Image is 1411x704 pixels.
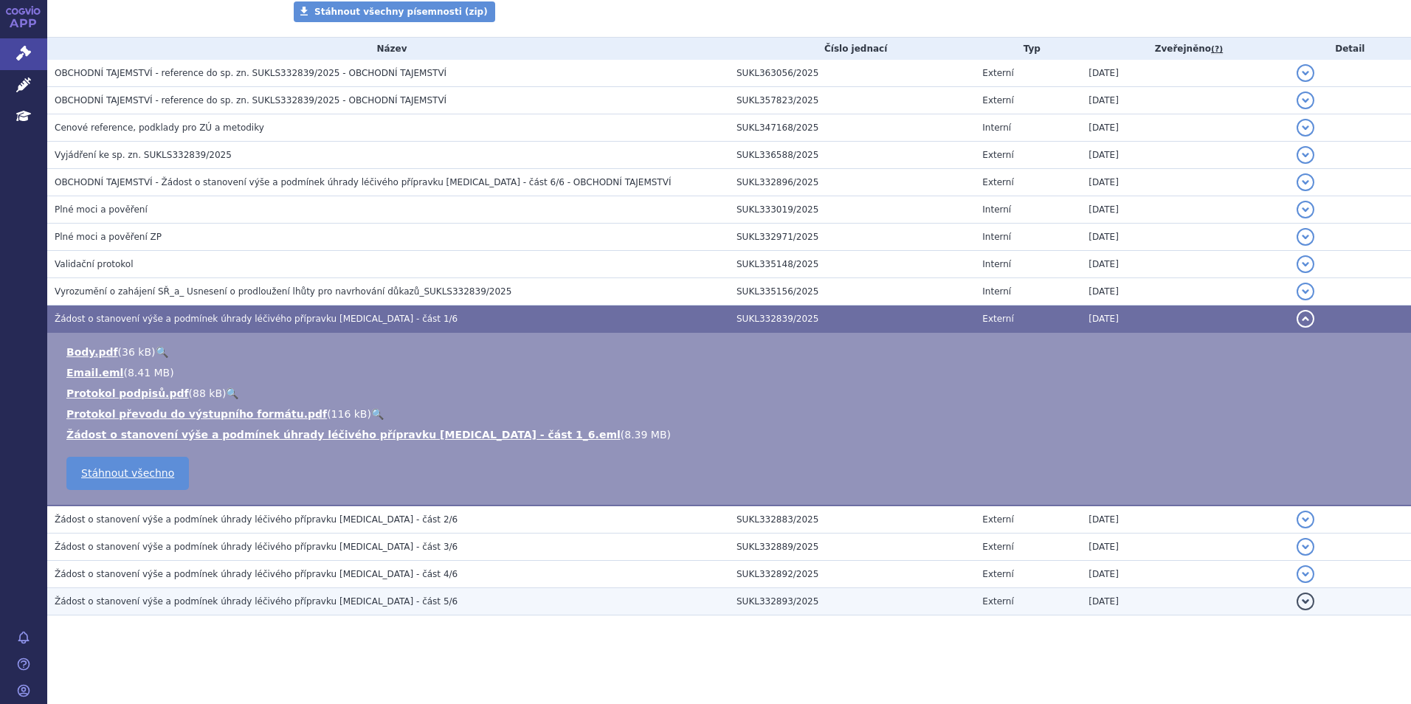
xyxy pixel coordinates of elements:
span: OBCHODNÍ TAJEMSTVÍ - reference do sp. zn. SUKLS332839/2025 - OBCHODNÍ TAJEMSTVÍ [55,68,446,78]
td: SUKL335156/2025 [729,278,975,306]
td: [DATE] [1081,224,1288,251]
span: 116 kB [331,408,368,420]
span: 8.39 MB [624,429,666,441]
span: Cenové reference, podklady pro ZÚ a metodiky [55,122,264,133]
li: ( ) [66,407,1396,421]
td: SUKL347168/2025 [729,114,975,142]
span: Externí [982,150,1013,160]
td: SUKL332889/2025 [729,534,975,561]
th: Detail [1289,38,1411,60]
span: Stáhnout všechny písemnosti (zip) [314,7,488,17]
span: Externí [982,596,1013,607]
li: ( ) [66,427,1396,442]
span: 36 kB [122,346,151,358]
button: detail [1297,92,1314,109]
td: SUKL333019/2025 [729,196,975,224]
th: Zveřejněno [1081,38,1288,60]
td: SUKL363056/2025 [729,60,975,87]
td: [DATE] [1081,196,1288,224]
span: 8.41 MB [128,367,170,379]
span: Externí [982,514,1013,525]
td: SUKL357823/2025 [729,87,975,114]
span: Externí [982,569,1013,579]
td: SUKL332971/2025 [729,224,975,251]
td: SUKL336588/2025 [729,142,975,169]
li: ( ) [66,345,1396,359]
span: 88 kB [193,387,222,399]
a: Žádost o stanovení výše a podmínek úhrady léčivého přípravku [MEDICAL_DATA] - část 1_6.eml [66,429,621,441]
span: OBCHODNÍ TAJEMSTVÍ - reference do sp. zn. SUKLS332839/2025 - OBCHODNÍ TAJEMSTVÍ [55,95,446,106]
span: Žádost o stanovení výše a podmínek úhrady léčivého přípravku Zejula - část 2/6 [55,514,458,525]
td: SUKL332883/2025 [729,505,975,534]
button: detail [1297,255,1314,273]
button: detail [1297,283,1314,300]
a: Stáhnout všechny písemnosti (zip) [294,1,495,22]
td: [DATE] [1081,60,1288,87]
a: Email.eml [66,367,123,379]
button: detail [1297,565,1314,583]
a: 🔍 [226,387,238,399]
a: Body.pdf [66,346,118,358]
td: [DATE] [1081,505,1288,534]
button: detail [1297,64,1314,82]
span: OBCHODNÍ TAJEMSTVÍ - Žádost o stanovení výše a podmínek úhrady léčivého přípravku Zejula - část 6... [55,177,671,187]
th: Typ [975,38,1081,60]
span: Interní [982,232,1011,242]
button: detail [1297,146,1314,164]
td: [DATE] [1081,251,1288,278]
td: [DATE] [1081,87,1288,114]
td: [DATE] [1081,588,1288,615]
button: detail [1297,228,1314,246]
span: Externí [982,542,1013,552]
span: Plné moci a pověření ZP [55,232,162,242]
a: Protokol podpisů.pdf [66,387,189,399]
li: ( ) [66,365,1396,380]
li: ( ) [66,386,1396,401]
button: detail [1297,593,1314,610]
a: 🔍 [371,408,384,420]
span: Validační protokol [55,259,134,269]
th: Číslo jednací [729,38,975,60]
td: SUKL332893/2025 [729,588,975,615]
span: Interní [982,204,1011,215]
span: Externí [982,95,1013,106]
td: [DATE] [1081,142,1288,169]
span: Externí [982,314,1013,324]
td: SUKL335148/2025 [729,251,975,278]
button: detail [1297,173,1314,191]
td: SUKL332839/2025 [729,306,975,333]
td: SUKL332896/2025 [729,169,975,196]
button: detail [1297,511,1314,528]
span: Interní [982,122,1011,133]
td: [DATE] [1081,534,1288,561]
a: 🔍 [156,346,168,358]
td: [DATE] [1081,278,1288,306]
span: Vyjádření ke sp. zn. SUKLS332839/2025 [55,150,232,160]
th: Název [47,38,729,60]
button: detail [1297,201,1314,218]
button: detail [1297,538,1314,556]
abbr: (?) [1211,44,1223,55]
span: Žádost o stanovení výše a podmínek úhrady léčivého přípravku Zejula - část 3/6 [55,542,458,552]
span: Externí [982,177,1013,187]
span: Interní [982,286,1011,297]
td: [DATE] [1081,169,1288,196]
td: [DATE] [1081,561,1288,588]
span: Interní [982,259,1011,269]
button: detail [1297,119,1314,137]
td: SUKL332892/2025 [729,561,975,588]
span: Externí [982,68,1013,78]
td: [DATE] [1081,306,1288,333]
td: [DATE] [1081,114,1288,142]
a: Stáhnout všechno [66,457,189,490]
span: Žádost o stanovení výše a podmínek úhrady léčivého přípravku Zejula - část 5/6 [55,596,458,607]
span: Plné moci a pověření [55,204,148,215]
a: Protokol převodu do výstupního formátu.pdf [66,408,327,420]
button: detail [1297,310,1314,328]
span: Žádost o stanovení výše a podmínek úhrady léčivého přípravku Zejula - část 4/6 [55,569,458,579]
span: Vyrozumění o zahájení SŘ_a_ Usnesení o prodloužení lhůty pro navrhování důkazů_SUKLS332839/2025 [55,286,511,297]
span: Žádost o stanovení výše a podmínek úhrady léčivého přípravku Zejula - část 1/6 [55,314,458,324]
